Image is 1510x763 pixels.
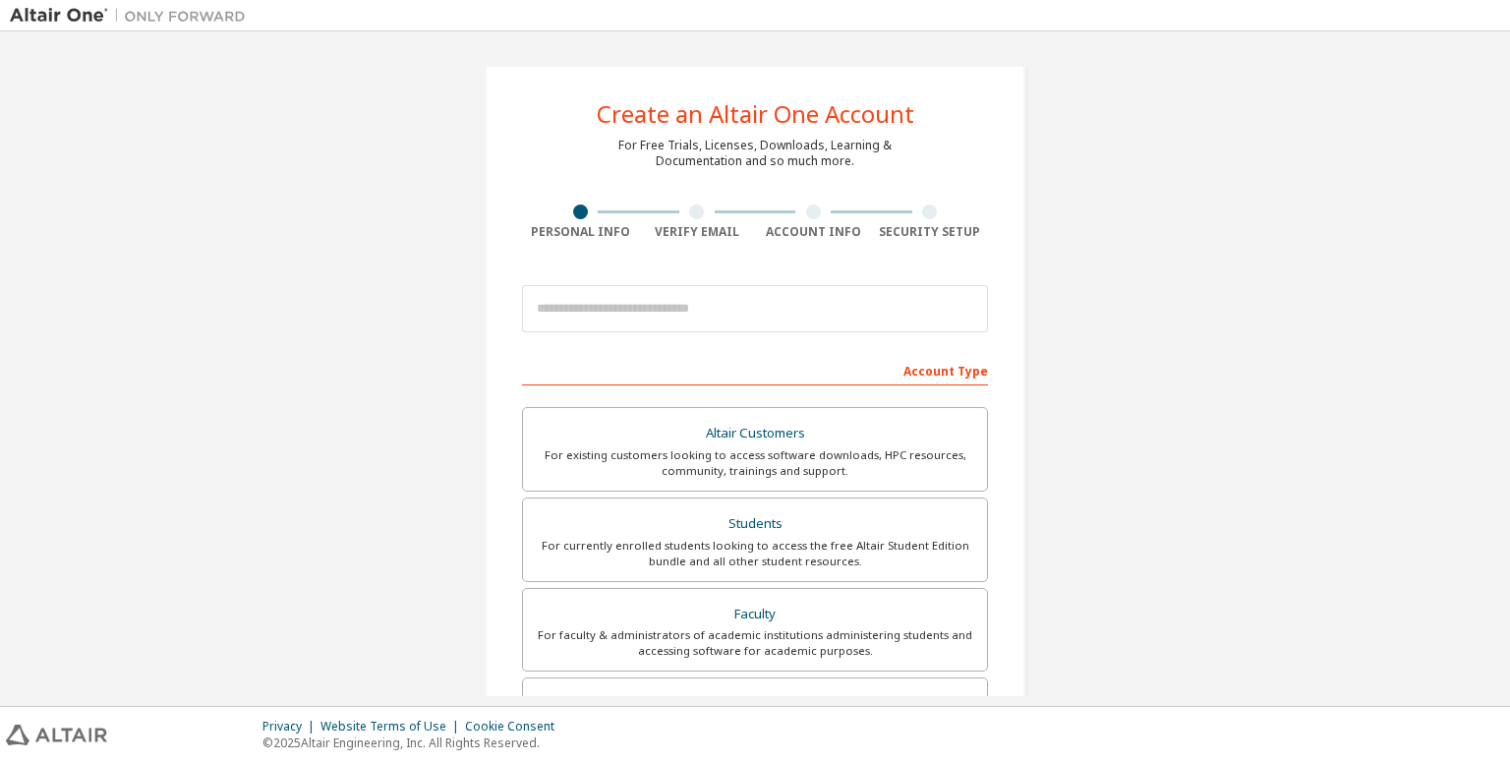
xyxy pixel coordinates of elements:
[535,510,975,538] div: Students
[535,538,975,569] div: For currently enrolled students looking to access the free Altair Student Edition bundle and all ...
[618,138,892,169] div: For Free Trials, Licenses, Downloads, Learning & Documentation and so much more.
[535,601,975,628] div: Faculty
[535,690,975,718] div: Everyone else
[262,734,566,751] p: © 2025 Altair Engineering, Inc. All Rights Reserved.
[755,224,872,240] div: Account Info
[535,420,975,447] div: Altair Customers
[320,719,465,734] div: Website Terms of Use
[872,224,989,240] div: Security Setup
[522,354,988,385] div: Account Type
[10,6,256,26] img: Altair One
[535,627,975,659] div: For faculty & administrators of academic institutions administering students and accessing softwa...
[639,224,756,240] div: Verify Email
[465,719,566,734] div: Cookie Consent
[597,102,914,126] div: Create an Altair One Account
[522,224,639,240] div: Personal Info
[262,719,320,734] div: Privacy
[535,447,975,479] div: For existing customers looking to access software downloads, HPC resources, community, trainings ...
[6,725,107,745] img: altair_logo.svg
